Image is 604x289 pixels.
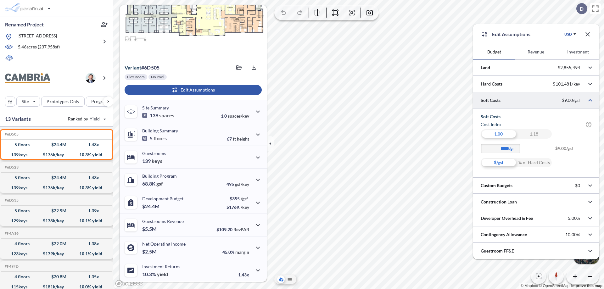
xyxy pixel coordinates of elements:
p: Renamed Project [5,21,44,28]
button: Site [16,97,40,107]
p: Contingency Allowance [481,231,527,238]
p: Land [481,64,490,71]
p: Guestroom FF&E [481,248,514,254]
span: spaces [159,112,174,119]
p: D [580,6,584,12]
button: Site Plan [286,275,294,283]
a: Mapbox homepage [115,280,143,287]
h5: Soft Costs [481,114,591,120]
button: Prototypes Only [41,97,85,107]
p: $2.5M [142,248,158,255]
p: $0 [575,183,580,188]
button: Aerial View [277,275,285,283]
button: Ranked by Yield [63,114,110,124]
p: $101,481/key [553,81,580,87]
h5: Click to copy the code [3,132,19,136]
button: Edit Assumptions [125,85,262,95]
span: margin [235,249,249,255]
label: /gsf [509,145,523,152]
span: yield [157,271,168,277]
p: Site [22,98,29,105]
span: $9.00/gsf [555,144,591,158]
span: floors [154,135,167,142]
p: $24.4M [142,203,160,209]
h6: Cost index [481,121,501,128]
p: 139 [142,112,174,119]
h5: Click to copy the code [3,231,19,236]
span: /gsf [241,196,248,201]
p: 10.00% [565,232,580,237]
p: $355 [226,196,249,201]
p: 1.0 [221,113,249,119]
button: Investment [557,44,599,59]
p: 5 [142,135,167,142]
span: keys [152,158,162,164]
p: Site Summary [142,105,169,110]
p: 67 [227,136,249,142]
p: Building Summary [142,128,178,133]
p: 495 [226,181,249,187]
img: user logo [86,73,96,83]
div: 1.00 [481,129,516,139]
p: Construction Loan [481,199,517,205]
h5: Click to copy the code [3,165,19,170]
p: 45.0% [222,249,249,255]
p: [STREET_ADDRESS] [18,33,57,41]
p: 5.00% [568,215,580,221]
button: Budget [473,44,515,59]
span: Yield [90,116,100,122]
p: Investment Returns [142,264,180,269]
p: # 6d505 [125,64,159,71]
div: $/gsf [481,158,516,167]
span: Variant [125,64,141,70]
p: Net Operating Income [142,241,186,247]
p: $5.5M [142,226,158,232]
h5: Click to copy the code [3,198,19,203]
span: gsf/key [235,181,249,187]
span: RevPAR [233,227,249,232]
p: 1.43x [238,272,249,277]
p: Edit Assumptions [492,31,530,38]
p: 13 Variants [5,115,31,123]
p: Building Program [142,173,177,179]
p: Prototypes Only [47,98,79,105]
p: Custom Budgets [481,182,512,189]
span: ? [586,122,591,127]
p: Hard Costs [481,81,502,87]
button: Revenue [515,44,557,59]
a: OpenStreetMap [539,284,569,288]
p: 139 [142,158,162,164]
p: Program [91,98,109,105]
span: spaces/key [228,113,249,119]
p: 68.8K [142,181,163,187]
p: $109.20 [216,227,249,232]
a: Mapbox [521,284,538,288]
span: height [237,136,249,142]
p: Guestrooms [142,151,166,156]
p: Flex Room [127,75,145,80]
span: gsf [156,181,163,187]
p: $176K [226,204,249,210]
p: 10.3% [142,271,168,277]
img: BrandImage [5,73,50,83]
h5: Click to copy the code [3,264,19,269]
div: 1.18 [516,129,552,139]
p: Developer Overhead & Fee [481,215,533,221]
button: Program [86,97,120,107]
p: Development Budget [142,196,183,201]
p: $2,855,494 [558,65,580,70]
span: /key [241,204,249,210]
div: USD [564,32,572,37]
p: Guestrooms Revenue [142,219,184,224]
span: ft [233,136,236,142]
p: - [18,55,19,62]
a: Improve this map [571,284,602,288]
p: No Pool [151,75,164,80]
div: % of Hard Costs [516,158,552,167]
p: 5.46 acres ( 237,958 sf) [18,44,60,51]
